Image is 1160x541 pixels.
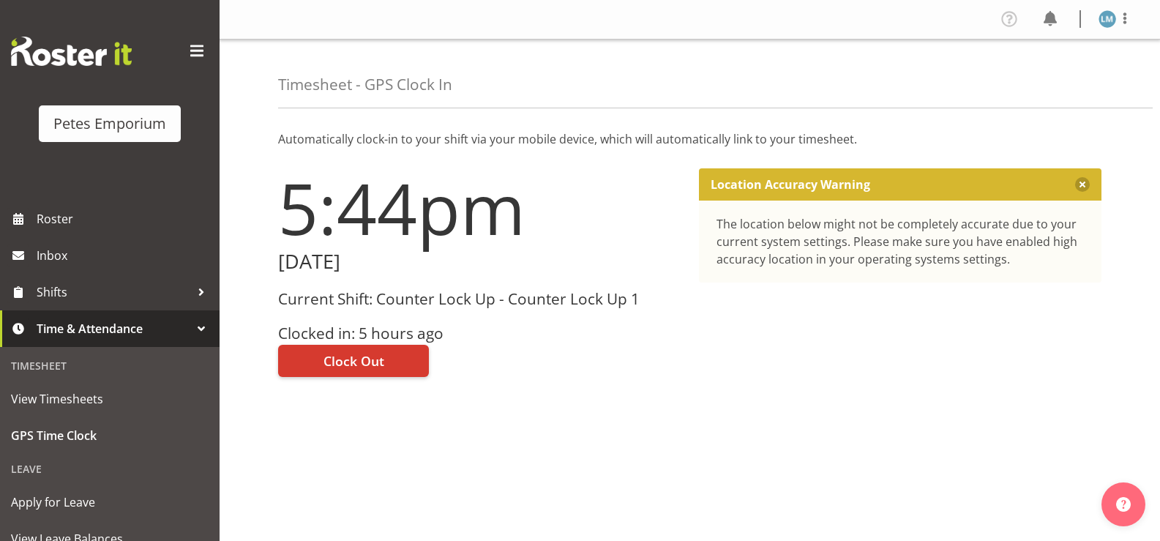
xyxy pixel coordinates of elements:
h1: 5:44pm [278,168,681,247]
img: Rosterit website logo [11,37,132,66]
h3: Current Shift: Counter Lock Up - Counter Lock Up 1 [278,291,681,307]
img: help-xxl-2.png [1116,497,1131,512]
div: The location below might not be completely accurate due to your current system settings. Please m... [716,215,1085,268]
span: View Timesheets [11,388,209,410]
span: Apply for Leave [11,491,209,513]
a: Apply for Leave [4,484,216,521]
span: Clock Out [323,351,384,370]
span: Time & Attendance [37,318,190,340]
h4: Timesheet - GPS Clock In [278,76,452,93]
div: Timesheet [4,351,216,381]
span: Shifts [37,281,190,303]
a: View Timesheets [4,381,216,417]
img: lianne-morete5410.jpg [1099,10,1116,28]
a: GPS Time Clock [4,417,216,454]
h2: [DATE] [278,250,681,273]
span: Roster [37,208,212,230]
p: Location Accuracy Warning [711,177,870,192]
p: Automatically clock-in to your shift via your mobile device, which will automatically link to you... [278,130,1101,148]
button: Clock Out [278,345,429,377]
div: Leave [4,454,216,484]
div: Petes Emporium [53,113,166,135]
h3: Clocked in: 5 hours ago [278,325,681,342]
span: GPS Time Clock [11,425,209,447]
span: Inbox [37,245,212,266]
button: Close message [1075,177,1090,192]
